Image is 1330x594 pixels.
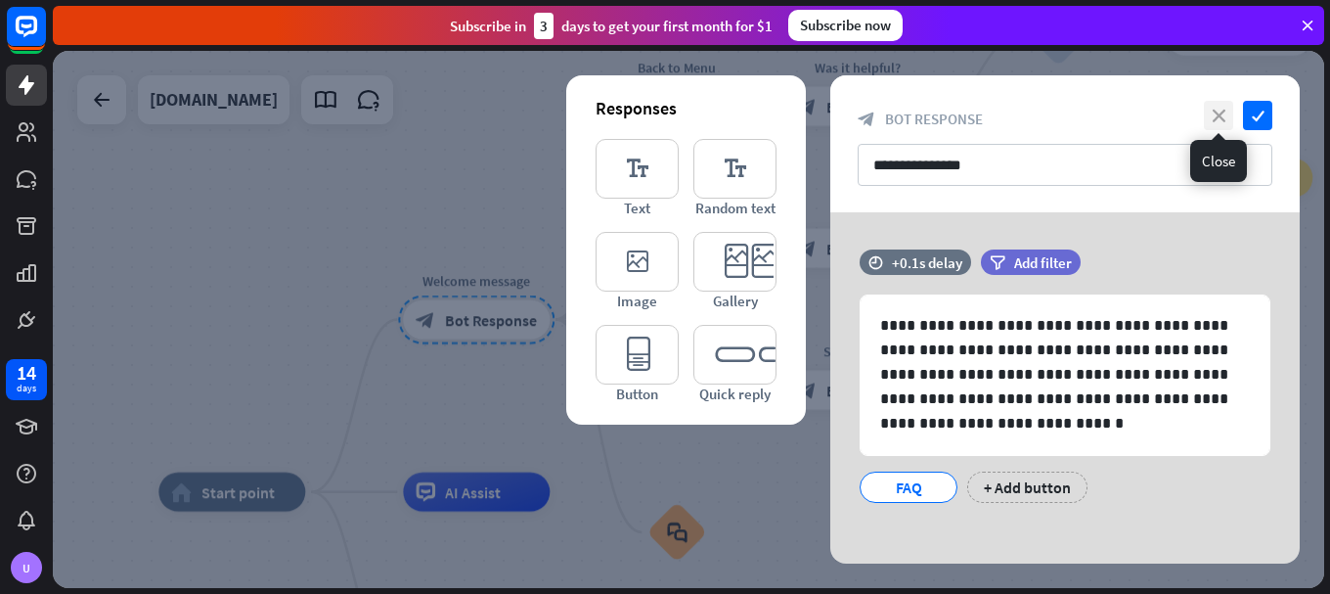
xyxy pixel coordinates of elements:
span: Bot Response [885,110,983,128]
a: 14 days [6,359,47,400]
i: filter [990,255,1005,270]
div: days [17,382,36,395]
div: + Add button [967,472,1087,503]
div: U [11,552,42,583]
i: check [1243,101,1272,130]
div: 3 [534,13,554,39]
div: 14 [17,364,36,382]
i: block_bot_response [858,111,875,128]
i: close [1204,101,1233,130]
i: time [868,255,883,269]
div: Subscribe in days to get your first month for $1 [450,13,773,39]
span: Add filter [1014,253,1072,272]
div: FAQ [876,473,941,502]
div: Subscribe now [788,10,903,41]
button: Open LiveChat chat widget [16,8,74,67]
div: +0.1s delay [892,253,962,272]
